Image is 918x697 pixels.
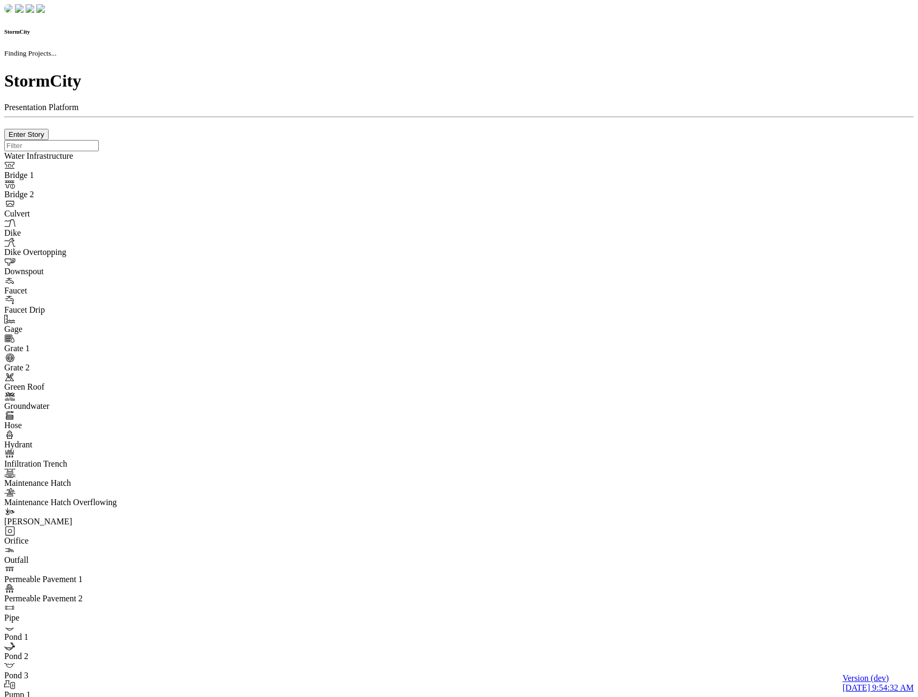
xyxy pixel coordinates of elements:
[4,536,150,546] div: Orifice
[4,129,49,140] button: Enter Story
[4,151,150,161] div: Water Infrastructure
[4,459,150,469] div: Infiltration Trench
[4,103,79,112] span: Presentation Platform
[4,4,13,13] img: chi-fish-down.png
[15,4,24,13] img: chi-fish-down.png
[4,71,914,91] h1: StormCity
[4,49,57,57] small: Finding Projects...
[4,267,150,276] div: Downspout
[4,517,150,526] div: [PERSON_NAME]
[4,632,150,642] div: Pond 1
[4,498,150,507] div: Maintenance Hatch Overflowing
[4,382,150,392] div: Green Roof
[843,683,914,692] span: [DATE] 9:54:32 AM
[4,305,150,315] div: Faucet Drip
[4,344,150,353] div: Grate 1
[4,171,150,180] div: Bridge 1
[4,363,150,373] div: Grate 2
[4,228,150,238] div: Dike
[4,652,150,661] div: Pond 2
[4,478,150,488] div: Maintenance Hatch
[4,613,150,623] div: Pipe
[4,140,99,151] input: Filter
[4,286,150,296] div: Faucet
[4,209,150,219] div: Culvert
[4,555,150,565] div: Outfall
[4,575,150,584] div: Permeable Pavement 1
[4,421,150,430] div: Hose
[4,190,150,199] div: Bridge 2
[4,401,150,411] div: Groundwater
[4,440,150,450] div: Hydrant
[4,28,914,35] h6: StormCity
[4,324,150,334] div: Gage
[4,247,150,257] div: Dike Overtopping
[843,673,914,693] a: Version (dev) [DATE] 9:54:32 AM
[26,4,34,13] img: chi-fish-up.png
[4,671,150,680] div: Pond 3
[36,4,45,13] img: chi-fish-blink.png
[4,594,150,603] div: Permeable Pavement 2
